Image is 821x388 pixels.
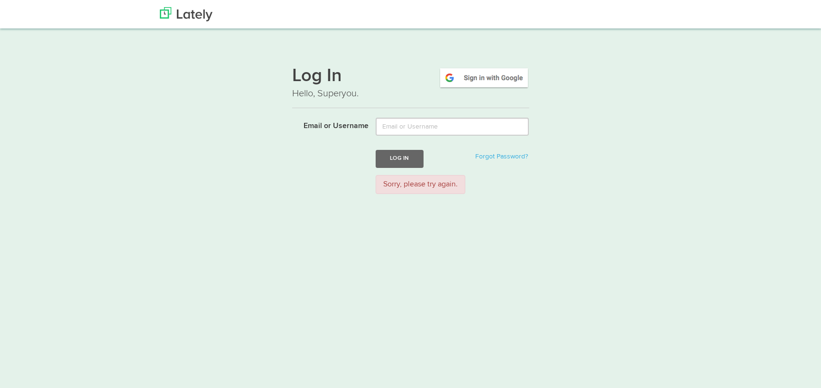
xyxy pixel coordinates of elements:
p: Hello, Superyou. [292,87,529,101]
img: google-signin.png [439,67,529,89]
img: Lately [160,7,212,21]
input: Email or Username [376,118,529,136]
button: Log In [376,150,423,167]
label: Email or Username [285,118,369,132]
div: Sorry, please try again. [376,175,465,194]
h1: Log In [292,67,529,87]
a: Forgot Password? [475,153,528,160]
